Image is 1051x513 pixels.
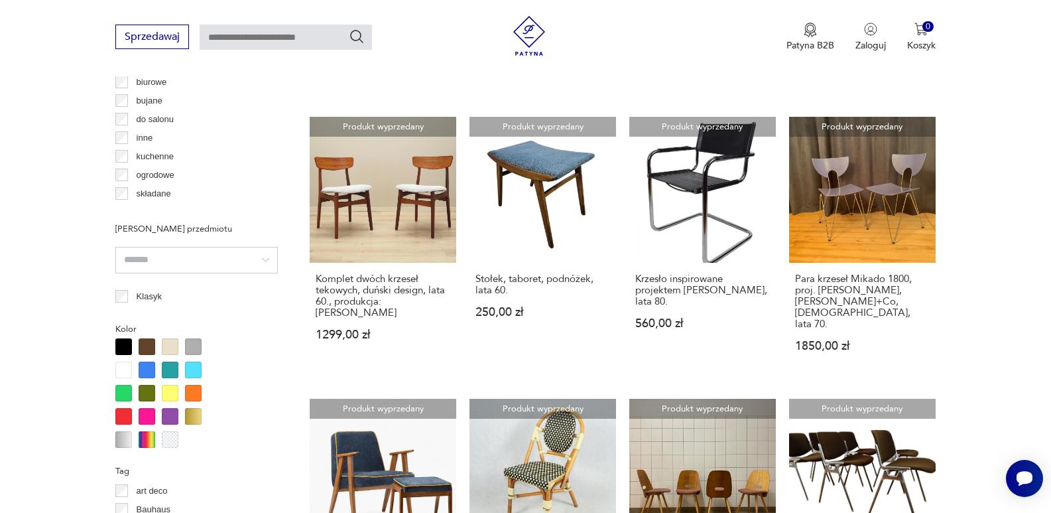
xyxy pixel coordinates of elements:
button: Patyna B2B [786,23,834,52]
p: [PERSON_NAME] przedmiotu [115,222,278,236]
button: 0Koszyk [907,23,936,52]
p: bujane [137,94,162,108]
p: kuchenne [137,149,174,164]
img: Ikonka użytkownika [864,23,877,36]
img: Patyna - sklep z meblami i dekoracjami vintage [509,16,549,56]
a: Produkt wyprzedanyPara krzeseł Mikado 1800, proj. Walter Leeman, Kusch+Co, Niemcy, lata 70.Para k... [789,117,936,378]
h3: Para krzeseł Mikado 1800, proj. [PERSON_NAME], [PERSON_NAME]+Co, [DEMOGRAPHIC_DATA], lata 70. [795,273,930,330]
p: 1850,00 zł [795,340,930,352]
h3: Komplet dwóch krzeseł tekowych, duński design, lata 60., produkcja: [PERSON_NAME] [316,273,450,319]
button: Zaloguj [855,23,886,52]
p: Zaloguj [855,39,886,52]
a: Sprzedawaj [115,33,189,42]
a: Produkt wyprzedanyKomplet dwóch krzeseł tekowych, duński design, lata 60., produkcja: DaniaKomple... [310,117,456,378]
h3: Stołek, taboret, podnóżek, lata 60. [475,273,610,296]
p: Patyna B2B [786,39,834,52]
p: art deco [137,484,168,498]
button: Szukaj [349,29,365,44]
p: taboret [137,205,163,220]
p: 560,00 zł [635,318,770,329]
img: Ikona medalu [804,23,817,37]
p: składane [137,186,171,201]
p: do salonu [137,112,174,127]
p: Koszyk [907,39,936,52]
p: Klasyk [137,289,162,304]
p: ogrodowe [137,168,174,183]
a: Produkt wyprzedanyStołek, taboret, podnóżek, lata 60.Stołek, taboret, podnóżek, lata 60.250,00 zł [469,117,616,378]
p: 1299,00 zł [316,329,450,340]
p: inne [137,131,153,145]
p: biurowe [137,75,167,90]
button: Sprzedawaj [115,25,189,49]
p: Tag [115,464,278,478]
h3: Krzesło inspirowane projektem [PERSON_NAME], lata 80. [635,273,770,307]
div: 0 [922,21,934,33]
a: Produkt wyprzedanyKrzesło inspirowane projektem M. Stam, lata 80.Krzesło inspirowane projektem [P... [629,117,776,378]
img: Ikona koszyka [914,23,928,36]
p: 250,00 zł [475,307,610,318]
iframe: Smartsupp widget button [1006,460,1043,497]
a: Ikona medaluPatyna B2B [786,23,834,52]
p: Kolor [115,322,278,336]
